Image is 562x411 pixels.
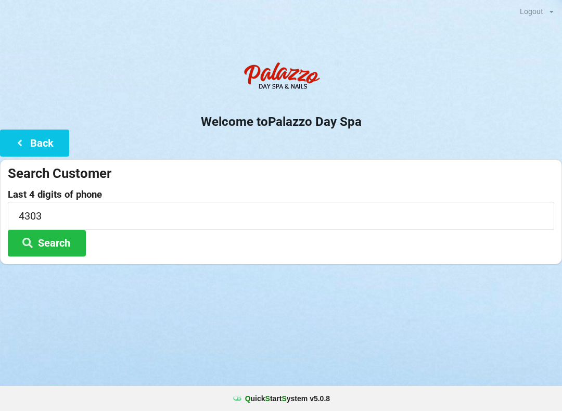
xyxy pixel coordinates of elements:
img: favicon.ico [232,393,242,404]
div: Logout [520,8,543,15]
span: S [282,394,286,403]
b: uick tart ystem v 5.0.8 [245,393,330,404]
span: S [265,394,270,403]
div: Search Customer [8,165,554,182]
label: Last 4 digits of phone [8,189,554,200]
img: PalazzoDaySpaNails-Logo.png [239,57,323,98]
button: Search [8,230,86,256]
input: 0000 [8,202,554,229]
span: Q [245,394,251,403]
